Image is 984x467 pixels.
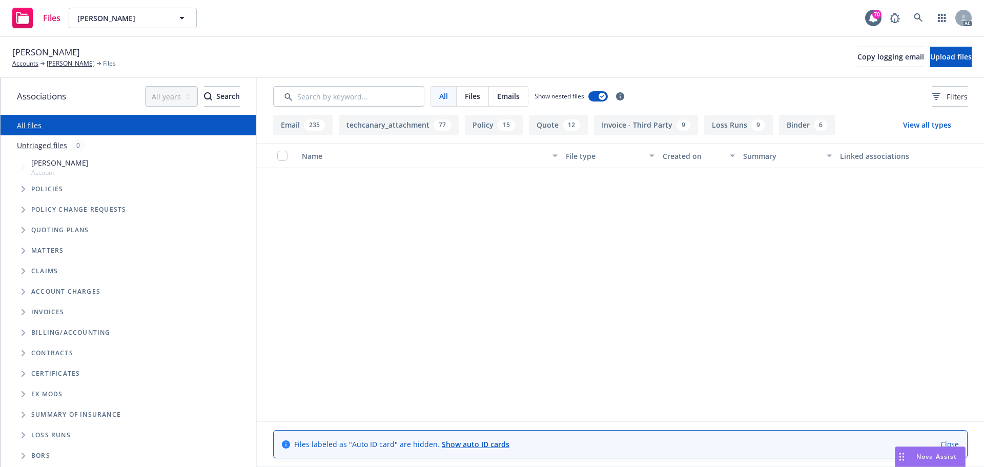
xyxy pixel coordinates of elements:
div: Linked associations [840,151,929,161]
button: techcanary_attachment [339,115,459,135]
span: Files [43,14,60,22]
span: Ex Mods [31,391,63,397]
span: Files [103,59,116,68]
div: 77 [434,119,451,131]
button: Binder [779,115,835,135]
span: [PERSON_NAME] [77,13,166,24]
span: [PERSON_NAME] [12,46,80,59]
a: Untriaged files [17,140,67,151]
input: Select all [277,151,288,161]
span: Show nested files [535,92,584,100]
div: 0 [71,139,85,151]
span: Files [465,91,480,101]
span: Account charges [31,289,100,295]
a: Switch app [932,8,952,28]
button: Filters [932,86,968,107]
div: 12 [563,119,580,131]
span: Policies [31,186,64,192]
a: Accounts [12,59,38,68]
button: Invoice - Third Party [594,115,698,135]
span: Summary of insurance [31,412,121,418]
span: Files labeled as "Auto ID card" are hidden. [294,439,509,450]
div: 70 [872,10,881,19]
span: Account [31,168,89,177]
a: [PERSON_NAME] [47,59,95,68]
button: Loss Runs [704,115,773,135]
button: Created on [659,144,739,168]
div: Created on [663,151,724,161]
button: Name [298,144,562,168]
button: File type [562,144,659,168]
button: Nova Assist [895,446,966,467]
button: Linked associations [836,144,933,168]
button: Email [273,115,333,135]
span: Policy change requests [31,207,126,213]
button: Quote [529,115,588,135]
button: [PERSON_NAME] [69,8,197,28]
span: All [439,91,448,101]
span: Claims [31,268,58,274]
div: Drag to move [895,447,908,466]
button: Policy [465,115,523,135]
button: View all types [887,115,968,135]
span: Associations [17,90,66,103]
a: Close [940,439,959,450]
div: Search [204,87,240,106]
svg: Search [204,92,212,100]
div: 235 [304,119,325,131]
span: Emails [497,91,520,101]
div: 9 [676,119,690,131]
span: Matters [31,248,64,254]
div: 6 [814,119,828,131]
span: Invoices [31,309,65,315]
button: SearchSearch [204,86,240,107]
span: Filters [947,91,968,102]
a: Report a Bug [885,8,905,28]
div: Name [302,151,546,161]
div: File type [566,151,643,161]
a: Files [8,4,65,32]
span: Filters [932,91,968,102]
a: Search [908,8,929,28]
span: [PERSON_NAME] [31,157,89,168]
span: Upload files [930,52,972,62]
button: Summary [739,144,836,168]
div: 15 [498,119,515,131]
span: Quoting plans [31,227,89,233]
span: Copy logging email [857,52,924,62]
div: Tree Example [1,155,256,322]
div: 9 [751,119,765,131]
a: Show auto ID cards [442,439,509,449]
span: Contracts [31,350,73,356]
span: Nova Assist [916,452,957,461]
span: Loss Runs [31,432,71,438]
div: Summary [743,151,821,161]
span: Certificates [31,371,80,377]
span: Billing/Accounting [31,330,111,336]
button: Copy logging email [857,47,924,67]
div: Folder Tree Example [1,322,256,466]
a: All files [17,120,42,130]
input: Search by keyword... [273,86,424,107]
span: BORs [31,453,50,459]
button: Upload files [930,47,972,67]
